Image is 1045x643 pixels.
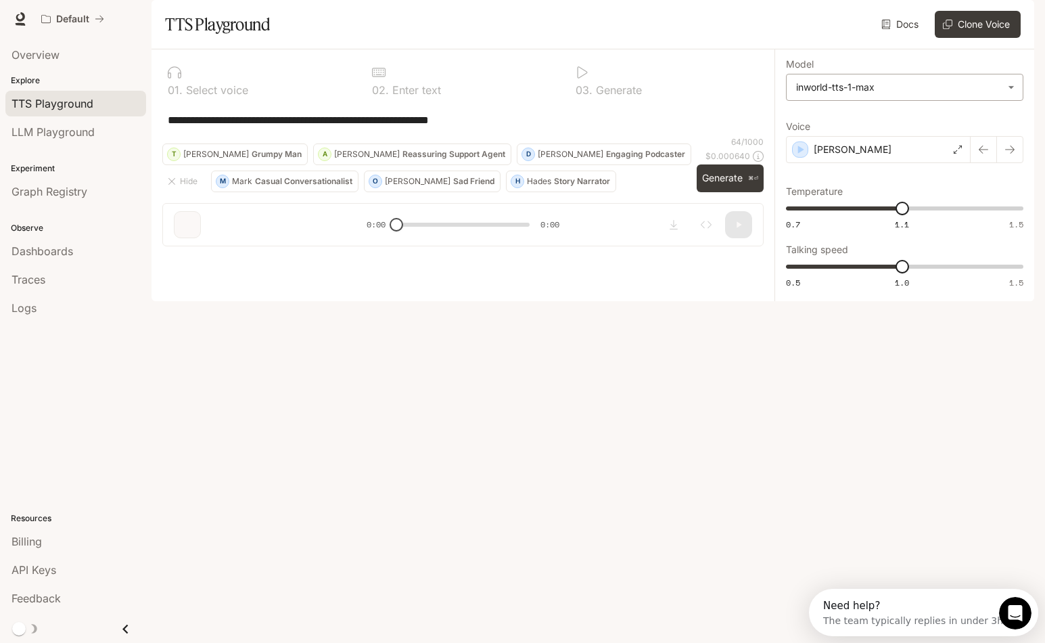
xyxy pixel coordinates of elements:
div: A [319,143,331,165]
p: Enter text [389,85,441,95]
div: Need help? [14,12,194,22]
button: Generate⌘⏎ [697,164,764,192]
p: [PERSON_NAME] [814,143,891,156]
p: Temperature [786,187,843,196]
p: Story Narrator [554,177,610,185]
p: $ 0.000640 [705,150,750,162]
span: 0.7 [786,219,800,230]
button: HHadesStory Narrator [506,171,616,192]
p: Generate [593,85,642,95]
p: Engaging Podcaster [606,150,685,158]
div: inworld-tts-1-max [787,74,1023,100]
div: Open Intercom Messenger [5,5,234,43]
button: MMarkCasual Conversationalist [211,171,358,192]
div: M [216,171,229,192]
div: The team typically replies in under 3h [14,22,194,37]
button: D[PERSON_NAME]Engaging Podcaster [517,143,691,165]
p: Select voice [183,85,248,95]
p: Grumpy Man [252,150,302,158]
a: Docs [879,11,924,38]
p: Reassuring Support Agent [402,150,505,158]
button: Clone Voice [935,11,1021,38]
p: 0 2 . [372,85,389,95]
p: Default [56,14,89,25]
div: T [168,143,180,165]
button: A[PERSON_NAME]Reassuring Support Agent [313,143,511,165]
p: Mark [232,177,252,185]
p: [PERSON_NAME] [334,150,400,158]
span: 1.5 [1009,277,1023,288]
p: [PERSON_NAME] [385,177,450,185]
span: 1.0 [895,277,909,288]
div: H [511,171,524,192]
span: 1.1 [895,219,909,230]
p: [PERSON_NAME] [538,150,603,158]
p: [PERSON_NAME] [183,150,249,158]
p: 0 3 . [576,85,593,95]
p: Model [786,60,814,69]
p: Talking speed [786,245,848,254]
div: D [522,143,534,165]
button: Hide [162,171,206,192]
div: O [369,171,381,192]
p: 0 1 . [168,85,183,95]
span: 0.5 [786,277,800,288]
button: All workspaces [35,5,110,32]
p: Hades [527,177,551,185]
iframe: Intercom live chat [999,597,1031,629]
span: 1.5 [1009,219,1023,230]
iframe: Intercom live chat discovery launcher [809,589,1038,636]
p: ⌘⏎ [748,175,758,183]
p: Voice [786,122,810,131]
h1: TTS Playground [165,11,270,38]
div: inworld-tts-1-max [796,81,1001,94]
button: O[PERSON_NAME]Sad Friend [364,171,501,192]
button: T[PERSON_NAME]Grumpy Man [162,143,308,165]
p: Sad Friend [453,177,494,185]
p: Casual Conversationalist [255,177,352,185]
p: 64 / 1000 [731,136,764,148]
